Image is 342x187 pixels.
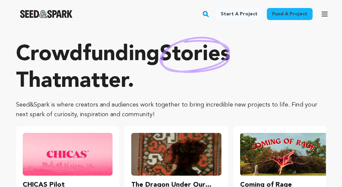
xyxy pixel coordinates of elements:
[23,133,113,176] img: CHICAS Pilot image
[240,133,330,176] img: Coming of Rage image
[16,41,326,95] p: Crowdfunding that .
[131,133,221,176] img: The Dragon Under Our Feet image
[215,8,263,20] a: Start a project
[20,10,72,18] a: Seed&Spark Homepage
[267,8,313,20] a: Fund a project
[20,10,72,18] img: Seed&Spark Logo Dark Mode
[16,100,326,120] p: Seed&Spark is where creators and audiences work together to bring incredible new projects to life...
[61,71,128,92] span: matter
[160,37,230,73] img: hand sketched image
